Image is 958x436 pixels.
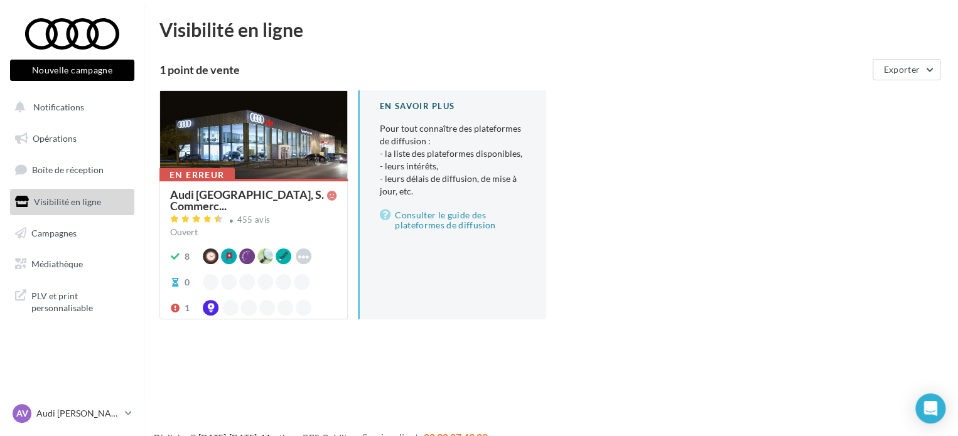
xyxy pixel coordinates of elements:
button: Notifications [8,94,132,120]
a: Visibilité en ligne [8,189,137,215]
a: 455 avis [170,213,337,228]
span: Médiathèque [31,258,83,269]
a: Campagnes [8,220,137,247]
a: PLV et print personnalisable [8,282,137,319]
span: Visibilité en ligne [34,196,101,207]
div: 1 [185,302,190,314]
div: 1 point de vente [159,64,868,75]
span: Campagnes [31,227,77,238]
span: Exporter [883,64,920,75]
button: Nouvelle campagne [10,60,134,81]
p: Pour tout connaître des plateformes de diffusion : [380,122,526,198]
a: Médiathèque [8,251,137,277]
div: Open Intercom Messenger [915,393,945,423]
a: AV Audi [PERSON_NAME] [10,401,134,425]
span: Ouvert [170,226,198,237]
li: - leurs intérêts, [380,160,526,173]
div: Visibilité en ligne [159,20,943,39]
span: PLV et print personnalisable [31,287,129,314]
a: Boîte de réception [8,156,137,183]
button: Exporter [873,59,940,80]
span: Boîte de réception [32,164,104,175]
a: Consulter le guide des plateformes de diffusion [380,208,526,233]
div: En erreur [159,168,235,182]
a: Opérations [8,125,137,152]
li: - leurs délais de diffusion, de mise à jour, etc. [380,173,526,198]
span: Opérations [33,133,77,144]
span: AV [16,407,28,420]
li: - la liste des plateformes disponibles, [380,147,526,160]
p: Audi [PERSON_NAME] [36,407,120,420]
div: 455 avis [237,216,271,224]
div: 8 [185,250,190,263]
span: Notifications [33,102,84,112]
span: Audi [GEOGRAPHIC_DATA], S. Commerc... [170,189,327,211]
div: 0 [185,276,190,289]
div: En savoir plus [380,100,526,112]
